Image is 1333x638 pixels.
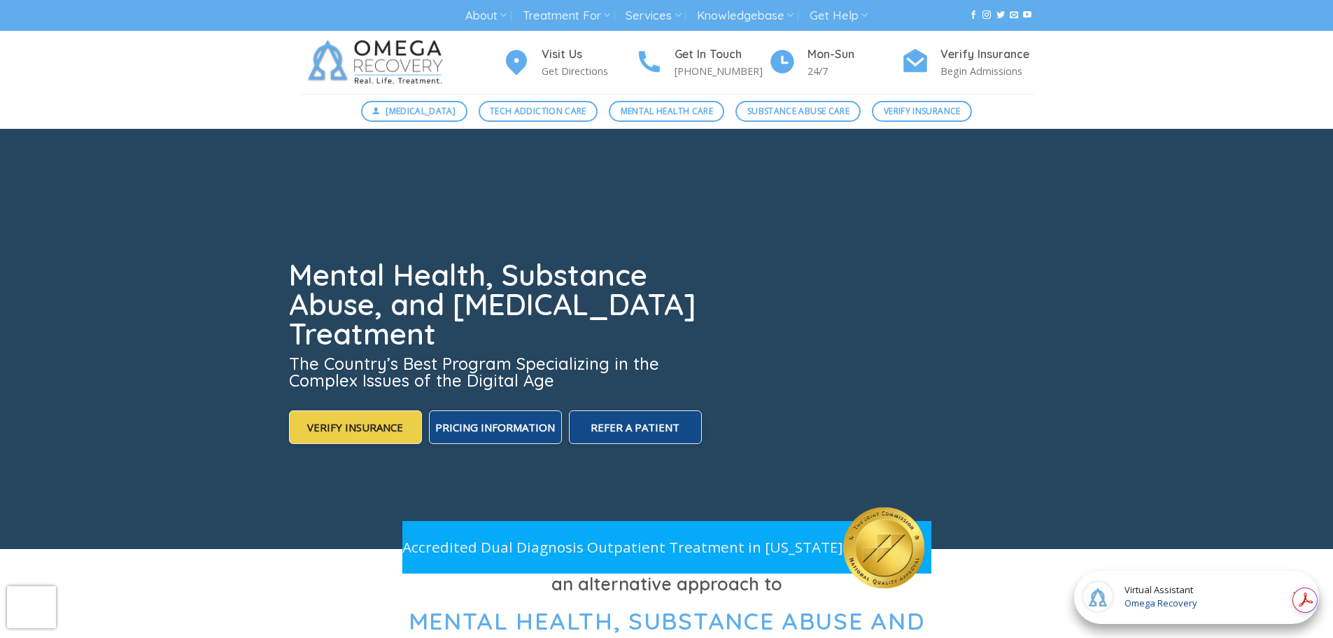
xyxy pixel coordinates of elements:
[675,63,768,79] p: [PHONE_NUMBER]
[635,46,768,80] a: Get In Touch [PHONE_NUMBER]
[542,46,635,64] h4: Visit Us
[996,11,1005,20] a: Follow on Twitter
[884,104,961,118] span: Verify Insurance
[289,355,705,389] h3: The Country’s Best Program Specializing in the Complex Issues of the Digital Age
[1023,11,1031,20] a: Follow on YouTube
[465,3,507,29] a: About
[299,31,457,94] img: Omega Recovery
[523,3,610,29] a: Treatment For
[626,3,681,29] a: Services
[735,101,861,122] a: Substance Abuse Care
[1010,11,1018,20] a: Send us an email
[289,261,705,349] h1: Mental Health, Substance Abuse, and [MEDICAL_DATA] Treatment
[402,536,843,559] p: Accredited Dual Diagnosis Outpatient Treatment in [US_STATE]
[542,63,635,79] p: Get Directions
[502,46,635,80] a: Visit Us Get Directions
[386,104,456,118] span: [MEDICAL_DATA]
[807,63,901,79] p: 24/7
[940,63,1034,79] p: Begin Admissions
[901,46,1034,80] a: Verify Insurance Begin Admissions
[609,101,724,122] a: Mental Health Care
[479,101,598,122] a: Tech Addiction Care
[675,46,768,64] h4: Get In Touch
[872,101,972,122] a: Verify Insurance
[299,570,1034,598] h3: an alternative approach to
[361,101,467,122] a: [MEDICAL_DATA]
[940,46,1034,64] h4: Verify Insurance
[807,46,901,64] h4: Mon-Sun
[490,104,586,118] span: Tech Addiction Care
[697,3,794,29] a: Knowledgebase
[747,104,849,118] span: Substance Abuse Care
[982,11,991,20] a: Follow on Instagram
[969,11,978,20] a: Follow on Facebook
[810,3,868,29] a: Get Help
[621,104,713,118] span: Mental Health Care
